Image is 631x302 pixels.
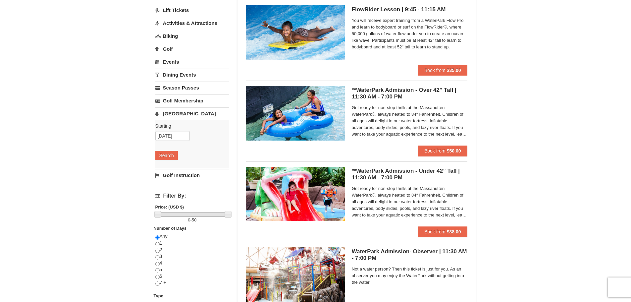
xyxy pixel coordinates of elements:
button: Book from $38.00 [418,226,468,237]
a: [GEOGRAPHIC_DATA] [155,107,229,120]
h5: **WaterPark Admission - Over 42” Tall | 11:30 AM - 7:00 PM [352,87,468,100]
label: Starting [155,123,224,129]
img: 6619917-720-80b70c28.jpg [246,86,345,140]
span: 0 [188,217,190,222]
a: Biking [155,30,229,42]
h4: Filter By: [155,193,229,199]
strong: Type [154,293,163,298]
a: Dining Events [155,69,229,81]
img: 6619917-1522-bd7b88d9.jpg [246,247,345,302]
strong: $35.00 [447,68,461,73]
button: Search [155,151,178,160]
a: Season Passes [155,82,229,94]
span: You will receive expert training from a WaterPark Flow Pro and learn to bodyboard or surf on the ... [352,17,468,50]
button: Book from $50.00 [418,146,468,156]
span: 50 [192,217,196,222]
label: - [155,217,229,223]
strong: Number of Days [154,226,187,231]
a: Golf Instruction [155,169,229,181]
a: Activities & Attractions [155,17,229,29]
a: Golf Membership [155,94,229,107]
a: Events [155,56,229,68]
span: Book from [424,148,446,153]
strong: $50.00 [447,148,461,153]
img: 6619917-732-e1c471e4.jpg [246,167,345,221]
strong: Price: (USD $) [155,205,184,210]
div: Any 1 2 3 4 5 6 7 + [155,233,229,293]
span: Get ready for non-stop thrills at the Massanutten WaterPark®, always heated to 84° Fahrenheit. Ch... [352,185,468,218]
span: Book from [424,68,446,73]
h5: FlowRider Lesson | 9:45 - 11:15 AM [352,6,468,13]
h5: WaterPark Admission- Observer | 11:30 AM - 7:00 PM [352,248,468,262]
h5: **WaterPark Admission - Under 42” Tall | 11:30 AM - 7:00 PM [352,168,468,181]
span: Book from [424,229,446,234]
button: Book from $35.00 [418,65,468,76]
img: 6619917-216-363963c7.jpg [246,5,345,60]
a: Lift Tickets [155,4,229,16]
a: Golf [155,43,229,55]
span: Not a water person? Then this ticket is just for you. As an observer you may enjoy the WaterPark ... [352,266,468,286]
span: Get ready for non-stop thrills at the Massanutten WaterPark®, always heated to 84° Fahrenheit. Ch... [352,104,468,138]
strong: $38.00 [447,229,461,234]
